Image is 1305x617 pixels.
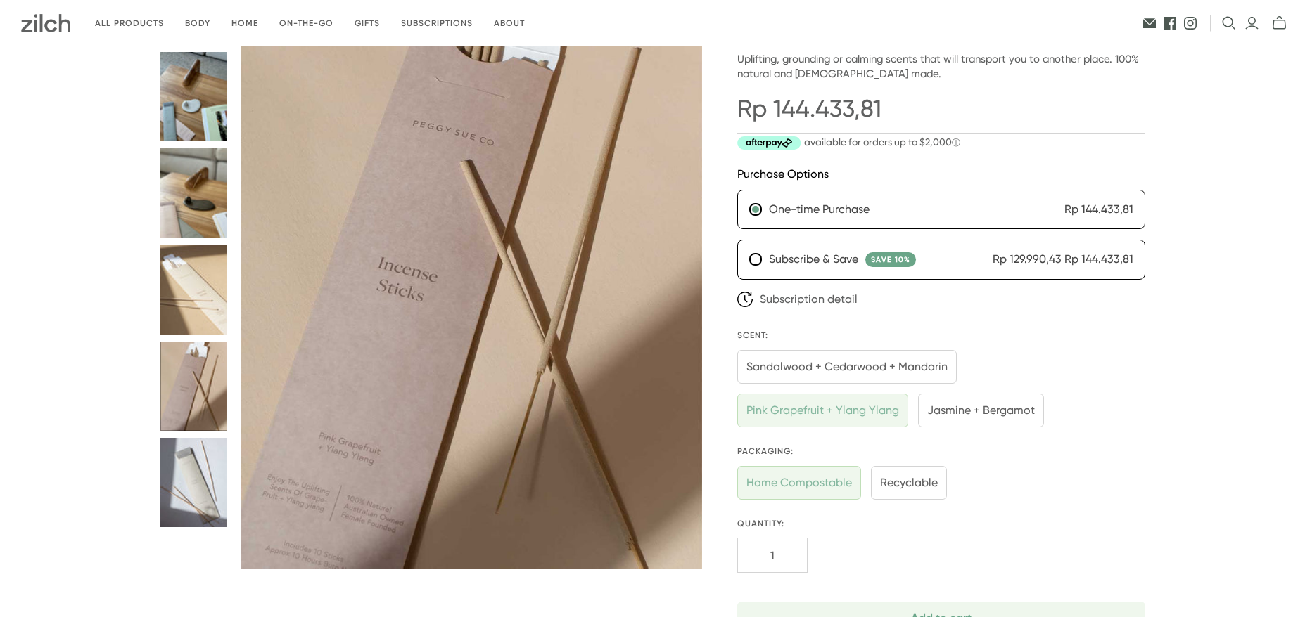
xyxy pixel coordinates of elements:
a: Gifts [344,7,390,40]
img: Zilch has done the hard yards and handpicked the best ethical and sustainable products for you an... [21,14,70,32]
a: Body [174,7,221,40]
div: Purchase Options [737,167,1145,182]
a: All products [84,7,174,40]
button: Incense Sticks thumbnail [160,52,228,141]
button: Incense Sticks thumbnail [160,148,228,238]
span: Scent: [737,330,1145,342]
span: Rp 144.433,81 [737,92,881,126]
a: Login [1244,15,1259,31]
a: Subscriptions [390,7,483,40]
label: Quantity: [737,518,1145,530]
button: Incense Sticks thumbnail [160,245,228,334]
button: Incense Sticks thumbnail [160,342,228,431]
button: Open search [1222,16,1236,30]
span: Subscription detail [760,292,858,307]
button: Incense Sticks thumbnail [160,438,228,527]
a: About [483,7,535,40]
a: Home [221,7,269,40]
div: Uplifting, grounding or calming scents that will transport you to another place. 100% natural and... [737,52,1145,82]
button: mini-cart-toggle [1268,15,1291,31]
span: Packaging: [737,446,1145,457]
a: On-the-go [269,7,344,40]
